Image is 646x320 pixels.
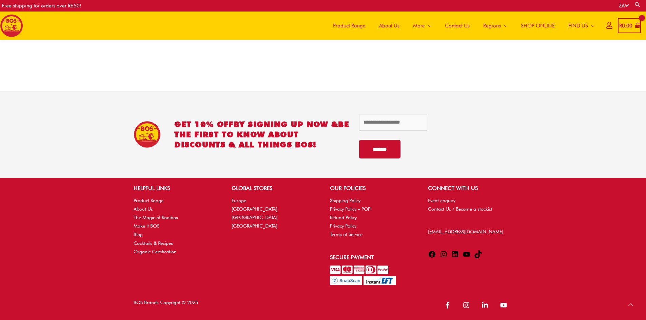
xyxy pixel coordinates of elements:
[232,196,316,231] nav: GLOBAL STORES
[459,298,477,312] a: instagram
[478,298,495,312] a: linkedin-in
[330,276,362,285] img: Pay with SnapScan
[364,276,396,285] img: Pay with InstantEFT
[372,12,406,40] a: About Us
[428,184,512,192] h2: CONNECT WITH US
[134,198,163,203] a: Product Range
[438,12,476,40] a: Contact Us
[333,16,366,36] span: Product Range
[428,196,512,213] nav: CONNECT WITH US
[134,223,159,229] a: Make it BOS
[428,198,455,203] a: Event enquiry
[441,298,458,312] a: facebook-f
[232,223,277,229] a: [GEOGRAPHIC_DATA]
[232,198,246,203] a: Europe
[134,232,143,237] a: Blog
[618,18,641,34] a: View Shopping Cart, empty
[174,119,349,150] h2: GET 10% OFF be the first to know about discounts & all things BOS!
[497,298,512,312] a: youtube
[428,206,492,212] a: Contact Us / Become a stockist
[134,215,178,220] a: The Magic of Rooibos
[232,206,277,212] a: [GEOGRAPHIC_DATA]
[330,215,357,220] a: Refund Policy
[232,215,277,220] a: [GEOGRAPHIC_DATA]
[134,121,161,148] img: BOS Ice Tea
[134,249,177,254] a: Organic Certification
[619,23,632,29] bdi: 0.00
[568,16,588,36] span: FIND US
[514,12,562,40] a: SHOP ONLINE
[330,198,360,203] a: Shipping Policy
[330,253,414,261] h2: Secure Payment
[379,16,399,36] span: About Us
[619,3,629,9] a: ZA
[483,16,501,36] span: Regions
[413,16,425,36] span: More
[330,184,414,192] h2: OUR POLICIES
[330,196,414,239] nav: OUR POLICIES
[234,120,338,129] span: BY SIGNING UP NOW &
[330,232,363,237] a: Terms of Service
[521,16,555,36] span: SHOP ONLINE
[134,196,218,256] nav: HELPFUL LINKS
[134,184,218,192] h2: HELPFUL LINKS
[330,223,356,229] a: Privacy Policy
[134,240,173,246] a: Cocktails & Recipes
[321,12,601,40] nav: Site Navigation
[445,16,470,36] span: Contact Us
[326,12,372,40] a: Product Range
[127,298,323,313] div: BOS Brands Copyright © 2025
[134,206,153,212] a: About Us
[330,206,372,212] a: Privacy Policy – POPI
[634,1,641,8] a: Search button
[619,23,622,29] span: R
[406,12,438,40] a: More
[232,184,316,192] h2: GLOBAL STORES
[476,12,514,40] a: Regions
[428,229,503,234] a: [EMAIL_ADDRESS][DOMAIN_NAME]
